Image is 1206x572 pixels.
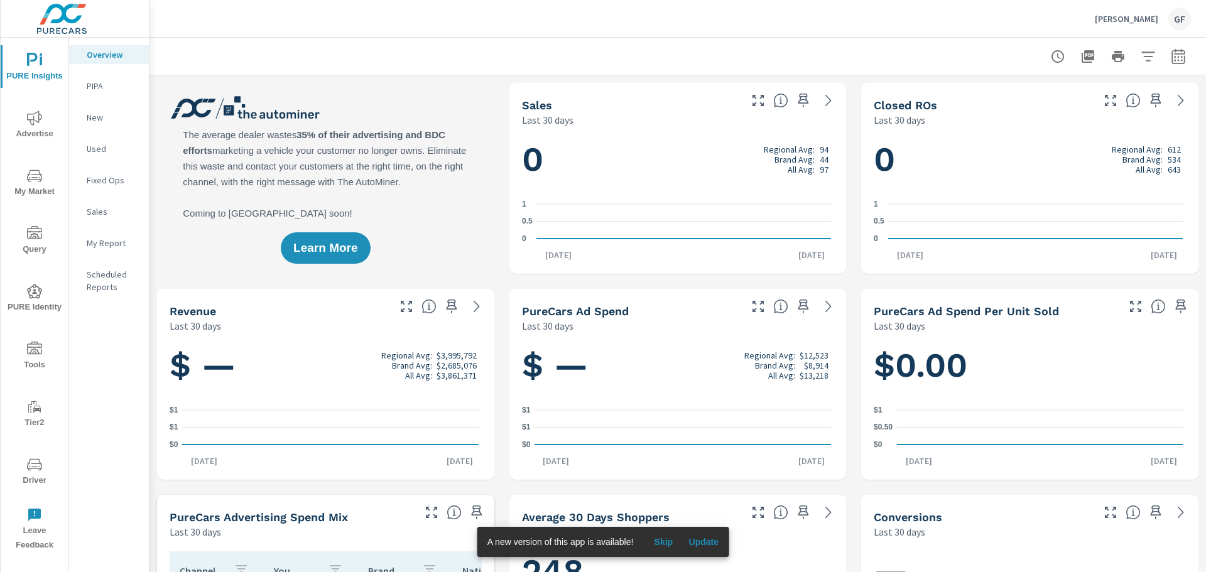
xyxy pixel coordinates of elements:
[87,80,139,92] p: PIPA
[1105,44,1131,69] button: Print Report
[874,406,883,414] text: $1
[536,249,580,261] p: [DATE]
[773,299,788,314] span: Total cost of media for all PureCars channels for the selected dealership group over the selected...
[522,234,526,243] text: 0
[522,138,834,181] h1: 0
[522,423,531,432] text: $1
[522,344,834,387] h1: $ —
[182,455,226,467] p: [DATE]
[69,77,149,95] div: PIPA
[487,537,634,547] span: A new version of this app is available!
[522,510,670,524] h5: Average 30 Days Shoppers
[790,455,834,467] p: [DATE]
[1142,455,1186,467] p: [DATE]
[1100,502,1121,522] button: Make Fullscreen
[1151,299,1166,314] span: Average cost of advertising per each vehicle sold at the dealer over the selected date range. The...
[447,505,462,520] span: This table looks at how you compare to the amount of budget you spend per channel as opposed to y...
[293,242,357,254] span: Learn More
[874,112,925,127] p: Last 30 days
[442,296,462,316] span: Save this to your personalized report
[874,423,893,432] text: $0.50
[69,108,149,127] div: New
[793,296,813,316] span: Save this to your personalized report
[1142,249,1186,261] p: [DATE]
[87,205,139,218] p: Sales
[874,524,925,539] p: Last 30 days
[1171,296,1191,316] span: Save this to your personalized report
[4,226,65,257] span: Query
[874,318,925,333] p: Last 30 days
[1168,144,1181,154] p: 612
[4,342,65,372] span: Tools
[522,99,552,112] h5: Sales
[1122,154,1163,165] p: Brand Avg:
[1112,144,1163,154] p: Regional Avg:
[818,296,839,316] a: See more details in report
[522,406,531,414] text: $1
[4,111,65,141] span: Advertise
[87,237,139,249] p: My Report
[688,536,719,548] span: Update
[4,284,65,315] span: PURE Identity
[87,268,139,293] p: Scheduled Reports
[392,360,432,370] p: Brand Avg:
[755,360,795,370] p: Brand Avg:
[1166,44,1191,69] button: Select Date Range
[874,99,937,112] h5: Closed ROs
[818,502,839,522] a: See more details in report
[793,502,813,522] span: Save this to your personalized report
[874,510,942,524] h5: Conversions
[874,138,1186,181] h1: 0
[437,350,477,360] p: $3,995,792
[1136,44,1161,69] button: Apply Filters
[522,318,573,333] p: Last 30 days
[820,154,828,165] p: 44
[773,93,788,108] span: Number of vehicles sold by the dealership over the selected date range. [Source: This data is sou...
[748,296,768,316] button: Make Fullscreen
[804,360,828,370] p: $8,914
[170,423,178,432] text: $1
[818,90,839,111] a: See more details in report
[87,111,139,124] p: New
[764,144,815,154] p: Regional Avg:
[1126,93,1141,108] span: Number of Repair Orders Closed by the selected dealership group over the selected time range. [So...
[69,171,149,190] div: Fixed Ops
[748,502,768,522] button: Make Fullscreen
[170,524,221,539] p: Last 30 days
[421,502,442,522] button: Make Fullscreen
[874,305,1059,318] h5: PureCars Ad Spend Per Unit Sold
[522,305,629,318] h5: PureCars Ad Spend
[874,234,878,243] text: 0
[4,457,65,488] span: Driver
[4,53,65,84] span: PURE Insights
[1168,8,1191,30] div: GF
[748,90,768,111] button: Make Fullscreen
[87,48,139,61] p: Overview
[522,440,531,449] text: $0
[87,174,139,186] p: Fixed Ops
[897,455,941,467] p: [DATE]
[1075,44,1100,69] button: "Export Report to PDF"
[820,165,828,175] p: 97
[437,360,477,370] p: $2,685,076
[381,350,432,360] p: Regional Avg:
[4,399,65,430] span: Tier2
[69,139,149,158] div: Used
[522,524,573,539] p: Last 30 days
[4,507,65,553] span: Leave Feedback
[87,143,139,155] p: Used
[170,318,221,333] p: Last 30 days
[69,202,149,221] div: Sales
[790,249,834,261] p: [DATE]
[874,440,883,449] text: $0
[800,370,828,380] p: $13,218
[1146,90,1166,111] span: Save this to your personalized report
[643,532,683,552] button: Skip
[1095,13,1158,24] p: [PERSON_NAME]
[1146,502,1166,522] span: Save this to your personalized report
[648,536,678,548] span: Skip
[874,344,1186,387] h1: $0.00
[768,370,795,380] p: All Avg:
[534,455,578,467] p: [DATE]
[874,217,884,226] text: 0.5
